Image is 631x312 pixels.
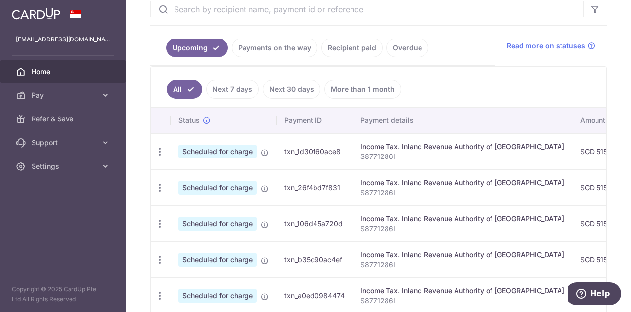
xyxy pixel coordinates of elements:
a: Next 30 days [263,80,320,99]
span: Read more on statuses [507,41,585,51]
a: All [167,80,202,99]
td: txn_106d45a720d [277,205,352,241]
span: Scheduled for charge [178,145,257,158]
a: More than 1 month [324,80,401,99]
a: Recipient paid [321,39,383,57]
td: SGD 515.98 [572,205,626,241]
div: Income Tax. Inland Revenue Authority of [GEOGRAPHIC_DATA] [360,286,564,296]
p: [EMAIL_ADDRESS][DOMAIN_NAME] [16,35,110,44]
a: Overdue [386,39,428,57]
td: SGD 515.98 [572,169,626,205]
p: S8771286I [360,188,564,197]
span: Amount [580,116,605,125]
div: Income Tax. Inland Revenue Authority of [GEOGRAPHIC_DATA] [360,214,564,224]
span: Scheduled for charge [178,253,257,267]
span: Settings [32,161,97,171]
span: Scheduled for charge [178,181,257,195]
span: Status [178,116,200,125]
iframe: Opens a widget where you can find more information [568,282,621,307]
span: Scheduled for charge [178,217,257,231]
th: Payment ID [277,108,352,133]
a: Payments on the way [232,39,317,57]
a: Next 7 days [206,80,259,99]
p: S8771286I [360,152,564,161]
a: Read more on statuses [507,41,595,51]
span: Support [32,138,97,148]
span: Refer & Save [32,114,97,124]
div: Income Tax. Inland Revenue Authority of [GEOGRAPHIC_DATA] [360,142,564,152]
img: CardUp [12,8,60,20]
td: SGD 515.98 [572,133,626,169]
span: Scheduled for charge [178,289,257,303]
th: Payment details [352,108,572,133]
td: SGD 515.98 [572,241,626,277]
p: S8771286I [360,296,564,306]
div: Income Tax. Inland Revenue Authority of [GEOGRAPHIC_DATA] [360,178,564,188]
a: Upcoming [166,39,228,57]
span: Pay [32,90,97,100]
td: txn_b35c90ac4ef [277,241,352,277]
p: S8771286I [360,224,564,234]
td: txn_1d30f60ace8 [277,133,352,169]
td: txn_26f4bd7f831 [277,169,352,205]
span: Home [32,67,97,77]
p: S8771286I [360,260,564,270]
div: Income Tax. Inland Revenue Authority of [GEOGRAPHIC_DATA] [360,250,564,260]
